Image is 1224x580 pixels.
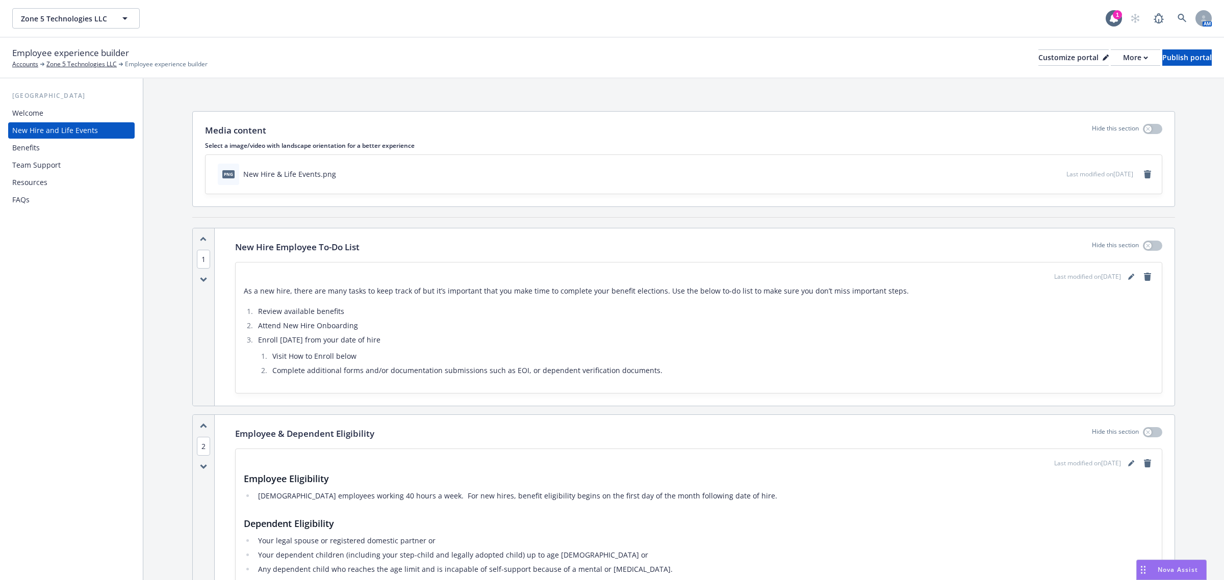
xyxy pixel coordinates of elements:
[255,549,1154,561] li: Your dependent children (including your step-child and legally adopted child) up to age [DEMOGRAP...
[255,334,1154,377] li: Enroll [DATE] from your date of hire
[12,140,40,156] div: Benefits
[244,285,1154,297] p: As a new hire, there are many tasks to keep track of but it’s important that you make time to com...
[1037,169,1045,179] button: download file
[1141,271,1154,283] a: remove
[243,169,336,179] div: New Hire & Life Events.png
[1141,457,1154,469] a: remove
[1162,50,1212,65] div: Publish portal
[1172,8,1192,29] a: Search
[1113,10,1122,19] div: 1
[1066,170,1133,178] span: Last modified on [DATE]
[12,174,47,191] div: Resources
[8,174,135,191] a: Resources
[255,490,1154,502] li: [DEMOGRAPHIC_DATA] employees working 40 hours a week. For new hires, benefit eligibility begins o...
[12,192,30,208] div: FAQs
[197,441,210,452] button: 2
[8,122,135,139] a: New Hire and Life Events
[1092,241,1139,254] p: Hide this section
[12,122,98,139] div: New Hire and Life Events
[1092,427,1139,440] p: Hide this section
[269,364,1154,377] li: Complete additional forms and/or documentation submissions such as EOI, or dependent verification...
[205,141,1162,150] p: Select a image/video with landscape orientation for a better experience
[255,320,1154,332] li: Attend New Hire Onboarding
[244,516,1154,531] h3: Dependent Eligibility
[12,46,129,60] span: Employee experience builder
[12,8,140,29] button: Zone 5 Technologies LLC
[235,241,360,254] p: New Hire Employee To-Do List
[125,60,208,69] span: Employee experience builder
[197,254,210,265] button: 1
[12,105,43,121] div: Welcome
[244,471,1154,486] h3: Employee Eligibility
[1038,50,1109,65] div: Customize portal
[1038,49,1109,66] button: Customize portal
[1054,459,1121,468] span: Last modified on [DATE]
[255,305,1154,318] li: Review available benefits
[1092,124,1139,137] p: Hide this section
[1141,168,1154,180] a: remove
[1136,560,1207,580] button: Nova Assist
[1125,271,1137,283] a: editPencil
[1053,169,1062,179] button: preview file
[269,350,1154,362] li: Visit How to Enroll below
[8,157,135,173] a: Team Support
[205,124,266,137] p: Media content
[222,170,235,178] span: png
[197,437,210,456] span: 2
[8,91,135,101] div: [GEOGRAPHIC_DATA]
[21,13,109,24] span: Zone 5 Technologies LLC
[1137,560,1150,579] div: Drag to move
[1125,457,1137,469] a: editPencil
[1149,8,1169,29] a: Report a Bug
[1125,8,1145,29] a: Start snowing
[197,250,210,269] span: 1
[1111,49,1160,66] button: More
[8,140,135,156] a: Benefits
[12,60,38,69] a: Accounts
[1158,565,1198,574] span: Nova Assist
[255,535,1154,547] li: Your legal spouse or registered domestic partner or
[1123,50,1148,65] div: More
[12,157,61,173] div: Team Support
[1054,272,1121,281] span: Last modified on [DATE]
[1162,49,1212,66] button: Publish portal
[255,563,1154,575] li: Any dependent child who reaches the age limit and is incapable of self-support because of a menta...
[8,105,135,121] a: Welcome
[8,192,135,208] a: FAQs
[235,427,374,440] p: Employee & Dependent Eligibility
[46,60,117,69] a: Zone 5 Technologies LLC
